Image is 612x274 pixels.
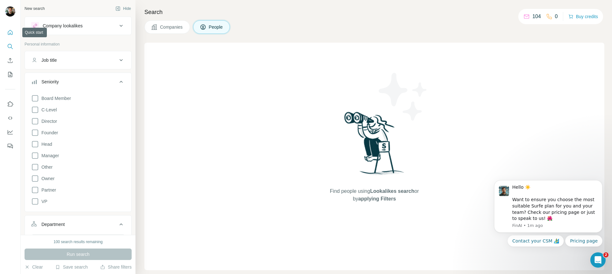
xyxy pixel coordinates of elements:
[341,110,408,181] img: Surfe Illustration - Woman searching with binoculars
[39,164,53,170] span: Other
[5,140,15,152] button: Feedback
[39,118,57,124] span: Director
[25,53,131,68] button: Job title
[43,23,83,29] div: Company lookalikes
[39,107,57,113] span: C-Level
[41,57,57,63] div: Job title
[5,55,15,66] button: Enrich CSV
[55,264,88,270] button: Save search
[590,252,606,268] iframe: Intercom live chat
[323,187,425,203] span: Find people using or by
[39,130,58,136] span: Founder
[532,13,541,20] p: 104
[375,68,432,125] img: Surfe Illustration - Stars
[41,79,59,85] div: Seniority
[25,6,45,11] div: New search
[41,221,65,228] div: Department
[370,188,414,194] span: Lookalikes search
[144,8,604,17] h4: Search
[54,239,103,245] div: 100 search results remaining
[5,98,15,110] button: Use Surfe on LinkedIn
[5,69,15,80] button: My lists
[568,12,598,21] button: Buy credits
[209,24,223,30] span: People
[160,24,183,30] span: Companies
[5,112,15,124] button: Use Surfe API
[484,159,612,257] iframe: Intercom notifications message
[39,198,47,205] span: VP
[5,126,15,138] button: Dashboard
[25,217,131,235] button: Department
[111,4,135,13] button: Hide
[25,41,132,47] p: Personal information
[5,6,15,17] img: Avatar
[5,27,15,38] button: Quick start
[25,74,131,92] button: Seniority
[25,18,131,33] button: Company lookalikes
[358,196,396,201] span: applying Filters
[39,175,55,182] span: Owner
[25,264,43,270] button: Clear
[39,152,59,159] span: Manager
[39,141,52,147] span: Head
[603,252,608,257] span: 2
[39,187,56,193] span: Partner
[39,95,71,102] span: Board Member
[555,13,558,20] p: 0
[5,41,15,52] button: Search
[100,264,132,270] button: Share filters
